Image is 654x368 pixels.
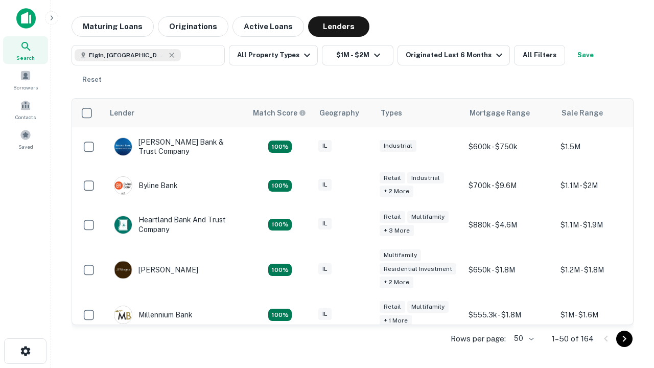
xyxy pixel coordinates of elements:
[555,166,647,205] td: $1.1M - $2M
[380,249,421,261] div: Multifamily
[318,179,332,191] div: IL
[555,244,647,296] td: $1.2M - $1.8M
[407,172,444,184] div: Industrial
[380,277,413,288] div: + 2 more
[470,107,530,119] div: Mortgage Range
[562,107,603,119] div: Sale Range
[3,36,48,64] a: Search
[18,143,33,151] span: Saved
[268,264,292,276] div: Matching Properties: 24, hasApolloMatch: undefined
[318,308,332,320] div: IL
[552,333,594,345] p: 1–50 of 164
[380,186,413,197] div: + 2 more
[114,177,132,194] img: picture
[569,45,602,65] button: Save your search to get updates of matches that match your search criteria.
[3,66,48,94] a: Borrowers
[398,45,510,65] button: Originated Last 6 Months
[406,49,505,61] div: Originated Last 6 Months
[114,216,132,234] img: picture
[463,295,555,334] td: $555.3k - $1.8M
[514,45,565,65] button: All Filters
[114,261,132,279] img: picture
[268,219,292,231] div: Matching Properties: 20, hasApolloMatch: undefined
[318,140,332,152] div: IL
[407,301,449,313] div: Multifamily
[463,127,555,166] td: $600k - $750k
[381,107,402,119] div: Types
[158,16,228,37] button: Originations
[3,96,48,123] a: Contacts
[555,127,647,166] td: $1.5M
[72,16,154,37] button: Maturing Loans
[380,140,416,152] div: Industrial
[380,315,412,327] div: + 1 more
[463,244,555,296] td: $650k - $1.8M
[616,331,633,347] button: Go to next page
[253,107,306,119] div: Capitalize uses an advanced AI algorithm to match your search with the best lender. The match sco...
[319,107,359,119] div: Geography
[313,99,375,127] th: Geography
[16,8,36,29] img: capitalize-icon.png
[229,45,318,65] button: All Property Types
[114,261,198,279] div: [PERSON_NAME]
[89,51,166,60] span: Elgin, [GEOGRAPHIC_DATA], [GEOGRAPHIC_DATA]
[463,166,555,205] td: $700k - $9.6M
[3,125,48,153] a: Saved
[232,16,304,37] button: Active Loans
[451,333,506,345] p: Rows per page:
[253,107,304,119] h6: Match Score
[407,211,449,223] div: Multifamily
[76,70,108,90] button: Reset
[308,16,369,37] button: Lenders
[380,211,405,223] div: Retail
[110,107,134,119] div: Lender
[463,205,555,244] td: $880k - $4.6M
[114,176,178,195] div: Byline Bank
[555,205,647,244] td: $1.1M - $1.9M
[114,138,132,155] img: picture
[318,218,332,229] div: IL
[380,301,405,313] div: Retail
[114,215,237,234] div: Heartland Bank And Trust Company
[555,99,647,127] th: Sale Range
[13,83,38,91] span: Borrowers
[268,309,292,321] div: Matching Properties: 16, hasApolloMatch: undefined
[555,295,647,334] td: $1M - $1.6M
[510,331,535,346] div: 50
[16,54,35,62] span: Search
[268,180,292,192] div: Matching Properties: 18, hasApolloMatch: undefined
[603,286,654,335] iframe: Chat Widget
[463,99,555,127] th: Mortgage Range
[114,306,132,324] img: picture
[322,45,393,65] button: $1M - $2M
[114,137,237,156] div: [PERSON_NAME] Bank & Trust Company
[380,225,414,237] div: + 3 more
[114,306,193,324] div: Millennium Bank
[318,263,332,275] div: IL
[104,99,247,127] th: Lender
[375,99,463,127] th: Types
[247,99,313,127] th: Capitalize uses an advanced AI algorithm to match your search with the best lender. The match sco...
[380,172,405,184] div: Retail
[268,141,292,153] div: Matching Properties: 28, hasApolloMatch: undefined
[380,263,456,275] div: Residential Investment
[15,113,36,121] span: Contacts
